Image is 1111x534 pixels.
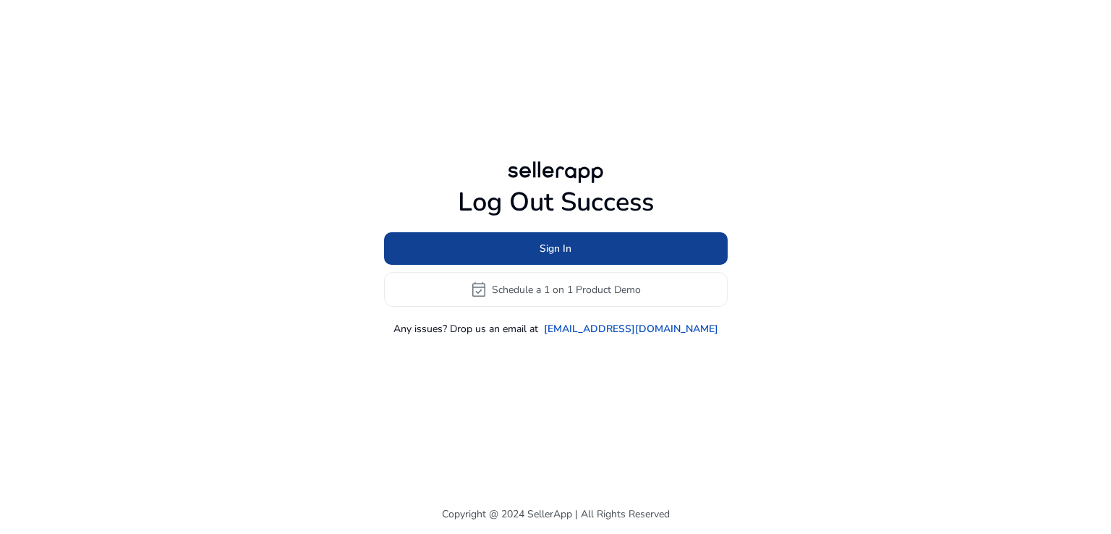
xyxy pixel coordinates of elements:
span: Sign In [540,241,571,256]
p: Any issues? Drop us an email at [393,321,538,336]
button: event_availableSchedule a 1 on 1 Product Demo [384,272,728,307]
span: event_available [470,281,488,298]
a: [EMAIL_ADDRESS][DOMAIN_NAME] [544,321,718,336]
h1: Log Out Success [384,187,728,218]
button: Sign In [384,232,728,265]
